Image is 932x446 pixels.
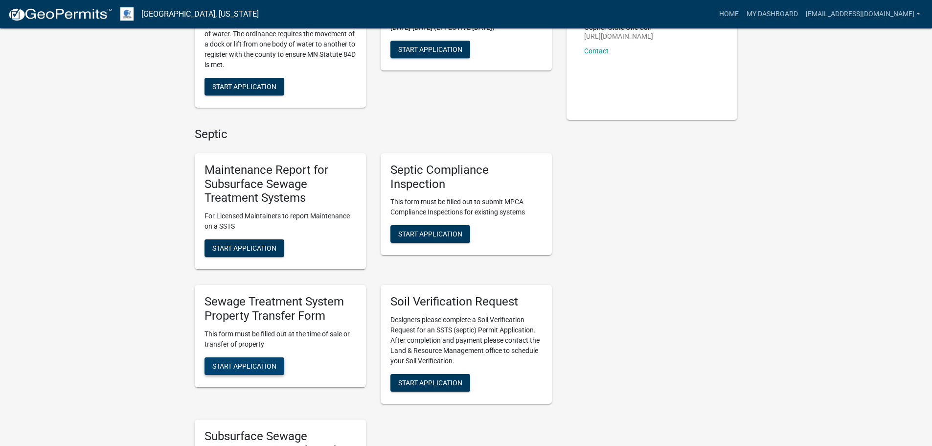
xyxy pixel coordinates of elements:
a: [EMAIL_ADDRESS][DOMAIN_NAME] [802,5,924,23]
h5: Soil Verification Request [390,295,542,309]
a: Home [715,5,743,23]
a: [GEOGRAPHIC_DATA], [US_STATE] [141,6,259,23]
h5: Septic Compliance Inspection [390,163,542,191]
a: Contact [584,47,609,55]
p: [URL][DOMAIN_NAME] [584,33,653,40]
span: Start Application [212,83,276,91]
h5: Maintenance Report for Subsurface Sewage Treatment Systems [205,163,356,205]
span: Start Application [212,362,276,370]
button: Start Application [390,374,470,392]
button: Start Application [390,225,470,243]
span: Start Application [398,45,462,53]
p: For Licensed Maintainers to report Maintenance on a SSTS [205,211,356,232]
h5: Sewage Treatment System Property Transfer Form [205,295,356,323]
button: Start Application [205,239,284,257]
span: Start Application [398,379,462,387]
button: Start Application [205,78,284,95]
span: Start Application [398,230,462,238]
p: Gopher State One Call [584,24,653,31]
p: This form must be filled out at the time of sale or transfer of property [205,329,356,350]
button: Start Application [390,41,470,58]
img: Otter Tail County, Minnesota [120,7,134,21]
a: My Dashboard [743,5,802,23]
button: Start Application [205,357,284,375]
h4: Septic [195,127,552,141]
p: Designers please complete a Soil Verification Request for an SSTS (septic) Permit Application. Af... [390,315,542,366]
span: Start Application [212,244,276,252]
p: This form must be filled out to submit MPCA Compliance Inspections for existing systems [390,197,542,217]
